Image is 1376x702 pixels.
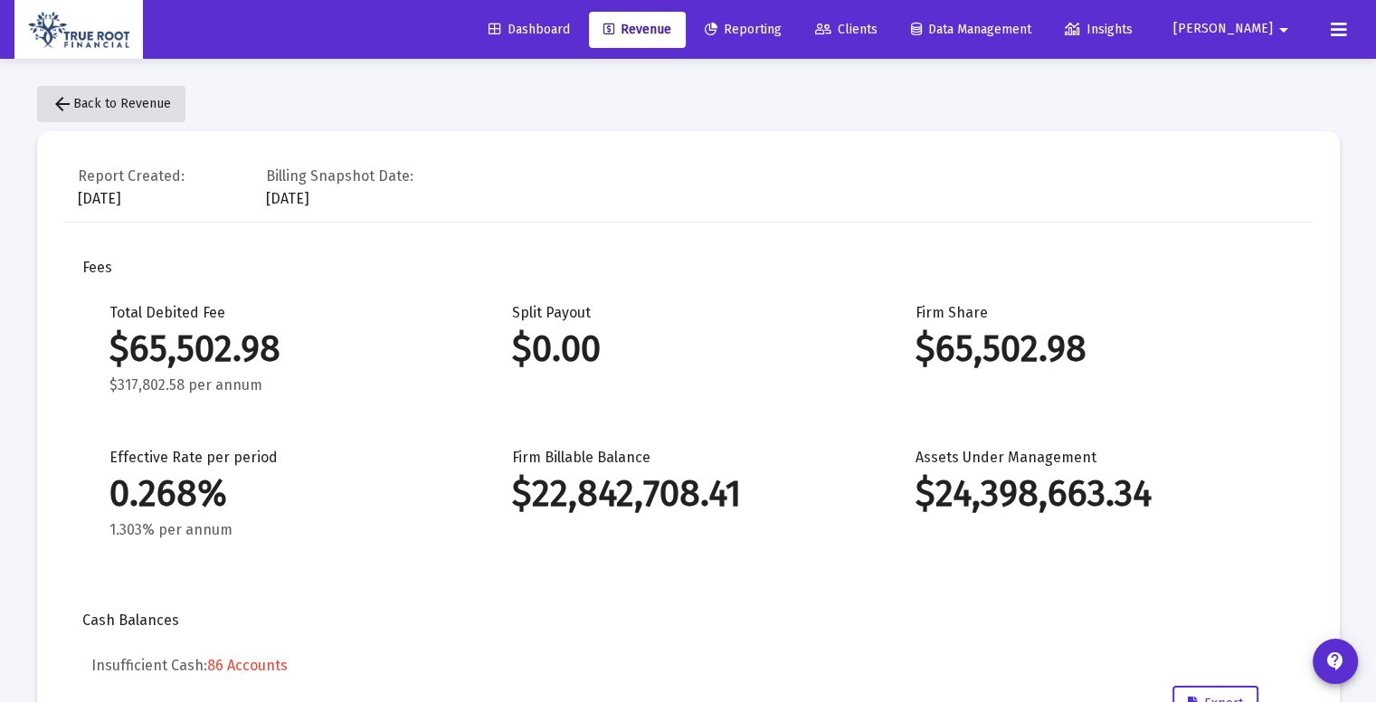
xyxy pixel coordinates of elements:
[82,612,1295,630] div: Cash Balances
[1273,12,1295,48] mat-icon: arrow_drop_down
[916,304,1265,394] div: Firm Share
[489,22,570,37] span: Dashboard
[897,12,1046,48] a: Data Management
[109,485,459,503] div: 0.268%
[690,12,796,48] a: Reporting
[109,376,459,394] div: $317,802.58 per annum
[815,22,878,37] span: Clients
[52,96,171,111] span: Back to Revenue
[109,521,459,539] div: 1.303% per annum
[474,12,584,48] a: Dashboard
[37,86,185,122] button: Back to Revenue
[705,22,782,37] span: Reporting
[916,340,1265,358] div: $65,502.98
[603,22,671,37] span: Revenue
[1173,22,1273,37] span: [PERSON_NAME]
[512,485,861,503] div: $22,842,708.41
[109,304,459,394] div: Total Debited Fee
[911,22,1031,37] span: Data Management
[1065,22,1133,37] span: Insights
[266,167,413,185] div: Billing Snapshot Date:
[512,340,861,358] div: $0.00
[28,12,129,48] img: Dashboard
[78,167,185,185] div: Report Created:
[91,657,1286,675] h5: Insufficient Cash:
[78,163,185,208] div: [DATE]
[1050,12,1147,48] a: Insights
[1324,650,1346,672] mat-icon: contact_support
[266,163,413,208] div: [DATE]
[52,93,73,115] mat-icon: arrow_back
[801,12,892,48] a: Clients
[109,449,459,539] div: Effective Rate per period
[207,657,288,674] span: 86 Accounts
[82,259,1295,277] div: Fees
[109,340,459,358] div: $65,502.98
[589,12,686,48] a: Revenue
[1152,11,1316,47] button: [PERSON_NAME]
[916,485,1265,503] div: $24,398,663.34
[512,304,861,394] div: Split Payout
[512,449,861,539] div: Firm Billable Balance
[916,449,1265,539] div: Assets Under Management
